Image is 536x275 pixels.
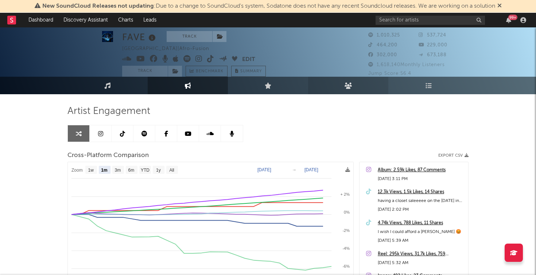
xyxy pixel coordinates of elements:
span: Dismiss [497,3,502,9]
div: [DATE] 5:32 AM [378,259,465,267]
a: Benchmark [186,66,228,77]
text: 1w [88,168,94,173]
span: 673,188 [419,53,447,57]
div: I wish I could afford a [PERSON_NAME] 😡 [378,228,465,236]
text: YTD [141,168,149,173]
a: Leads [138,13,162,27]
span: Benchmark [196,67,224,76]
text: [DATE] [304,167,318,172]
text: + 2% [341,192,350,196]
text: 6m [128,168,135,173]
span: : Due to a change to SoundCloud's system, Sodatone does not have any recent Soundcloud releases. ... [42,3,495,9]
a: 4.74k Views, 788 Likes, 11 Shares [378,219,465,228]
div: 99 + [508,15,517,20]
button: Edit [242,55,255,64]
button: Track [122,66,168,77]
span: 537,724 [419,33,446,38]
span: Jump Score: 56.4 [368,71,411,76]
a: Discovery Assistant [58,13,113,27]
div: having a closet saleeeee on the [DATE] in [GEOGRAPHIC_DATA] Lagos. Link in my bio for all the det... [378,196,465,205]
text: 1m [101,168,107,173]
text: 3m [115,168,121,173]
a: Reel: 295k Views, 31.7k Likes, 759 Comments [378,250,465,259]
text: -6% [342,264,350,268]
span: New SoundCloud Releases not updating [42,3,154,9]
text: -4% [342,246,350,251]
a: Dashboard [23,13,58,27]
text: 1y [156,168,161,173]
text: [DATE] [257,167,271,172]
button: Summary [231,66,266,77]
div: [DATE] 3:11 PM [378,175,465,183]
text: 0% [344,210,350,214]
button: Track [167,31,212,42]
span: Summary [240,69,262,73]
span: 302,000 [368,53,397,57]
div: [GEOGRAPHIC_DATA] | Afro-fusion [122,45,218,53]
div: [DATE] 5:39 AM [378,236,465,245]
button: Export CSV [438,153,469,158]
div: FAVE [122,31,158,43]
text: -2% [342,228,350,233]
a: Album: 2.59k Likes, 87 Comments [378,166,465,175]
span: 229,000 [419,43,447,47]
button: 99+ [506,17,511,23]
text: All [169,168,174,173]
span: 1,618,140 Monthly Listeners [368,62,445,67]
input: Search for artists [376,16,485,25]
text: Zoom [71,168,83,173]
a: Charts [113,13,138,27]
span: 1,010,325 [368,33,400,38]
div: [DATE] 2:02 PM [378,205,465,214]
span: Artist Engagement [67,107,150,116]
a: 12.3k Views, 1.5k Likes, 14 Shares [378,188,465,196]
text: → [292,167,296,172]
span: Cross-Platform Comparison [67,151,149,160]
span: 464,200 [368,43,397,47]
